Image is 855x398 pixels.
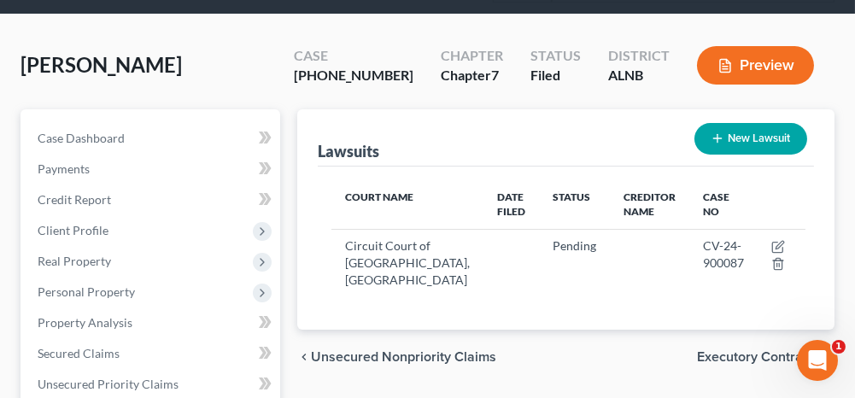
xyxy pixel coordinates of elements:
span: Court Name [345,190,413,203]
span: CV-24-900087 [703,238,744,270]
a: Credit Report [24,184,280,215]
span: Secured Claims [38,346,120,360]
button: chevron_left Unsecured Nonpriority Claims [297,350,496,364]
span: Date Filed [497,190,525,218]
span: Client Profile [38,223,108,237]
span: Case Dashboard [38,131,125,145]
div: Case [294,46,413,66]
span: Creditor Name [624,190,676,218]
button: New Lawsuit [694,123,807,155]
a: Payments [24,154,280,184]
span: Payments [38,161,90,176]
span: Circuit Court of [GEOGRAPHIC_DATA], [GEOGRAPHIC_DATA] [345,238,470,287]
span: Executory Contracts [697,350,821,364]
span: 7 [491,67,499,83]
span: Case No [703,190,729,218]
span: Status [553,190,590,203]
a: Property Analysis [24,307,280,338]
span: 1 [832,340,846,354]
button: Preview [697,46,814,85]
span: Property Analysis [38,315,132,330]
span: Credit Report [38,192,111,207]
span: Real Property [38,254,111,268]
button: Executory Contracts chevron_right [697,350,835,364]
a: Secured Claims [24,338,280,369]
div: ALNB [608,66,670,85]
span: Pending [553,238,596,253]
div: District [608,46,670,66]
span: [PERSON_NAME] [20,52,182,77]
div: Chapter [441,46,503,66]
span: Unsecured Nonpriority Claims [311,350,496,364]
span: Personal Property [38,284,135,299]
div: Filed [530,66,581,85]
a: Case Dashboard [24,123,280,154]
div: [PHONE_NUMBER] [294,66,413,85]
iframe: Intercom live chat [797,340,838,381]
i: chevron_left [297,350,311,364]
div: Chapter [441,66,503,85]
div: Status [530,46,581,66]
div: Lawsuits [318,141,379,161]
span: Unsecured Priority Claims [38,377,179,391]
